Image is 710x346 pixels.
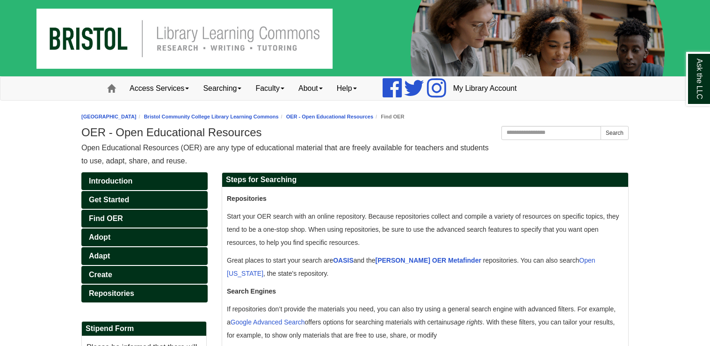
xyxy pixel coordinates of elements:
strong: Search Engines [227,287,276,295]
a: OER - Open Educational Resources [286,114,373,119]
a: Introduction [81,172,208,190]
li: Find OER [373,112,404,121]
span: If repositories don’t provide the materials you need, you can also try using a general search eng... [227,305,616,339]
span: Adapt [89,252,110,260]
a: [GEOGRAPHIC_DATA] [81,114,137,119]
span: Repositories [89,289,134,297]
span: Adopt [89,233,110,241]
h2: Steps for Searching [222,173,628,187]
a: Faculty [248,77,291,100]
h1: OER - Open Educational Resources [81,126,629,139]
span: Find OER [89,214,123,222]
a: [PERSON_NAME] OER Metafinder [376,257,481,264]
a: About [291,77,330,100]
a: My Library Account [446,77,524,100]
span: ou can also search , the state's repository. [227,257,595,277]
a: Help [330,77,364,100]
h2: Stipend Form [82,322,206,336]
a: Google Advanced Search [231,318,305,326]
a: Bristol Community College Library Learning Commons [144,114,279,119]
a: Adapt [81,247,208,265]
a: Access Services [123,77,196,100]
span: Start your OER search with an online repository. Because repositories collect and compile a varie... [227,213,619,246]
span: Create [89,271,112,279]
span: Introduction [89,177,132,185]
nav: breadcrumb [81,112,629,121]
strong: Repositories [227,195,267,202]
a: Open [US_STATE] [227,257,595,277]
em: usage rights [447,318,483,326]
a: Get Started [81,191,208,209]
a: Searching [196,77,248,100]
a: Repositories [81,285,208,302]
a: Find OER [81,210,208,228]
span: Get Started [89,196,129,204]
span: Open Educational Resources (OER) are any type of educational material that are freely available f... [81,144,489,165]
a: Create [81,266,208,284]
a: Adopt [81,228,208,246]
button: Search [601,126,629,140]
a: OASIS [333,257,354,264]
span: Great places to start your search are and the repositories. Y [227,257,595,277]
